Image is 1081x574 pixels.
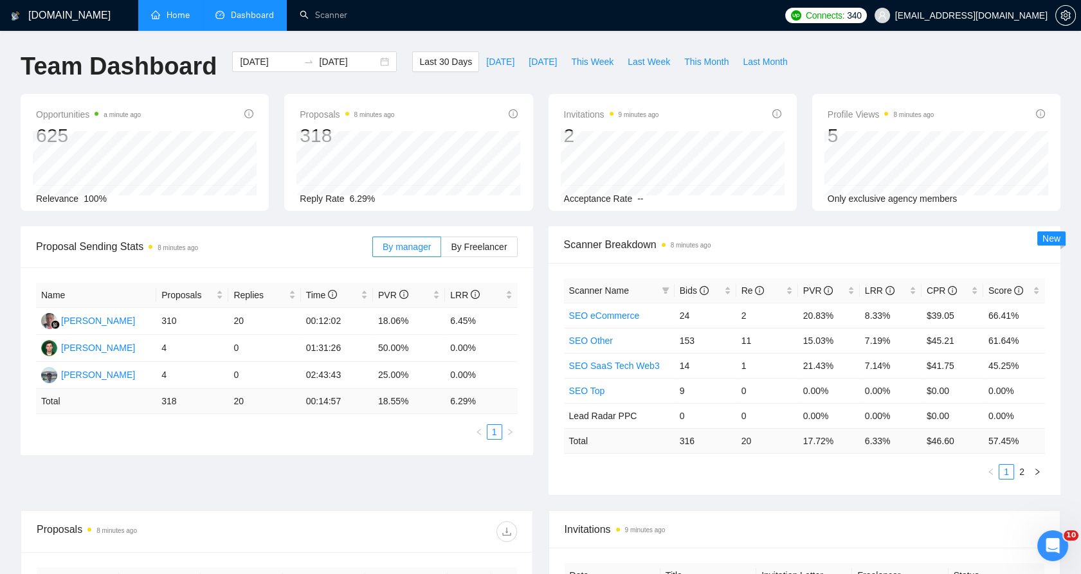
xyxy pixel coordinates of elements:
[791,10,801,21] img: upwork-logo.png
[215,10,224,19] span: dashboard
[158,244,198,251] time: 8 minutes ago
[860,378,922,403] td: 0.00%
[419,55,472,69] span: Last 30 Days
[319,55,377,69] input: End date
[156,362,228,389] td: 4
[304,57,314,67] span: to
[41,342,135,352] a: MS[PERSON_NAME]
[736,428,798,453] td: 20
[922,328,983,353] td: $45.21
[373,362,445,389] td: 25.00%
[328,290,337,299] span: info-circle
[628,55,670,69] span: Last Week
[736,51,794,72] button: Last Month
[684,55,729,69] span: This Month
[156,308,228,335] td: 310
[736,303,798,328] td: 2
[233,288,286,302] span: Replies
[156,389,228,414] td: 318
[637,193,643,204] span: --
[244,109,253,118] span: info-circle
[41,315,135,325] a: WW[PERSON_NAME]
[860,403,922,428] td: 0.00%
[41,313,57,329] img: WW
[306,290,337,300] span: Time
[828,107,934,122] span: Profile Views
[659,281,672,300] span: filter
[51,320,60,329] img: gigradar-bm.png
[675,403,736,428] td: 0
[828,123,934,148] div: 5
[445,389,517,414] td: 6.29 %
[671,242,711,249] time: 8 minutes ago
[621,51,677,72] button: Last Week
[927,285,957,296] span: CPR
[471,424,487,440] li: Previous Page
[619,111,659,118] time: 9 minutes ago
[893,111,934,118] time: 8 minutes ago
[471,424,487,440] button: left
[529,55,557,69] span: [DATE]
[564,123,659,148] div: 2
[301,308,373,335] td: 00:12:02
[11,6,20,26] img: logo
[564,428,675,453] td: Total
[450,290,480,300] span: LRR
[41,369,135,379] a: YM[PERSON_NAME]
[824,286,833,295] span: info-circle
[988,285,1023,296] span: Score
[151,10,190,21] a: homeHome
[373,335,445,362] td: 50.00%
[412,51,479,72] button: Last 30 Days
[61,341,135,355] div: [PERSON_NAME]
[61,314,135,328] div: [PERSON_NAME]
[847,8,861,22] span: 340
[228,389,300,414] td: 20
[675,428,736,453] td: 316
[228,308,300,335] td: 20
[983,464,999,480] li: Previous Page
[502,424,518,440] button: right
[451,242,507,252] span: By Freelancer
[1055,10,1076,21] a: setting
[502,424,518,440] li: Next Page
[1030,464,1045,480] li: Next Page
[304,57,314,67] span: swap-right
[798,378,860,403] td: 0.00%
[301,335,373,362] td: 01:31:26
[922,353,983,378] td: $41.75
[1055,5,1076,26] button: setting
[21,51,217,82] h1: Team Dashboard
[61,368,135,382] div: [PERSON_NAME]
[41,367,57,383] img: YM
[860,353,922,378] td: 7.14%
[922,378,983,403] td: $0.00
[878,11,887,20] span: user
[1015,465,1029,479] a: 2
[987,468,995,476] span: left
[373,308,445,335] td: 18.06%
[487,424,502,440] li: 1
[983,464,999,480] button: left
[736,403,798,428] td: 0
[798,328,860,353] td: 15.03%
[301,362,373,389] td: 02:43:43
[983,328,1045,353] td: 61.64%
[999,465,1013,479] a: 1
[36,123,141,148] div: 625
[1056,10,1075,21] span: setting
[922,403,983,428] td: $0.00
[569,411,637,421] span: Lead Radar PPC
[806,8,844,22] span: Connects:
[497,526,516,537] span: download
[755,286,764,295] span: info-circle
[383,242,431,252] span: By manager
[479,51,522,72] button: [DATE]
[84,193,107,204] span: 100%
[41,340,57,356] img: MS
[772,109,781,118] span: info-circle
[677,51,736,72] button: This Month
[509,109,518,118] span: info-circle
[36,107,141,122] span: Opportunities
[736,328,798,353] td: 11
